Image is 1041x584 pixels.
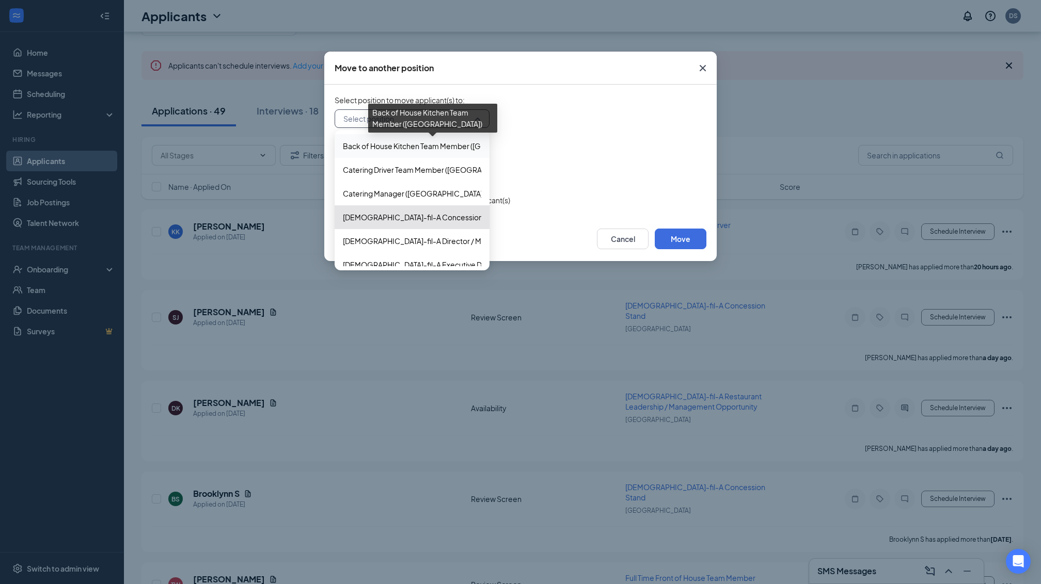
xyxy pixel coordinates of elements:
[343,235,586,247] span: [DEMOGRAPHIC_DATA]-fil-A Director / Manager ([GEOGRAPHIC_DATA])
[343,259,652,270] span: [DEMOGRAPHIC_DATA]-fil-A Executive Director & General Manager ([GEOGRAPHIC_DATA])
[335,62,434,74] div: Move to another position
[697,62,709,74] svg: Cross
[343,188,485,199] span: Catering Manager ([GEOGRAPHIC_DATA])
[368,104,497,133] div: Back of House Kitchen Team Member ([GEOGRAPHIC_DATA])
[335,95,706,105] span: Select position to move applicant(s) to :
[689,52,717,85] button: Close
[343,164,525,175] span: Catering Driver Team Member ([GEOGRAPHIC_DATA])
[343,212,585,223] span: [DEMOGRAPHIC_DATA]-fil-A Concession Stand ([GEOGRAPHIC_DATA])
[343,140,550,152] span: Back of House Kitchen Team Member ([GEOGRAPHIC_DATA])
[597,229,649,249] button: Cancel
[655,229,706,249] button: Move
[1006,549,1031,574] div: Open Intercom Messenger
[335,144,706,155] span: Select stage to move applicant(s) to :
